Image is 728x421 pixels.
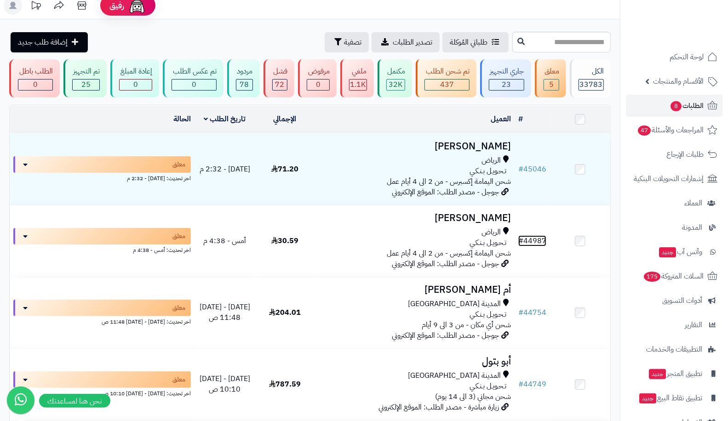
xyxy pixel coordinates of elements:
span: أدوات التسويق [662,294,702,307]
span: التطبيقات والخدمات [646,343,702,356]
span: تصدير الطلبات [393,37,432,48]
div: الطلب باطل [18,66,53,77]
span: معلق [172,303,185,313]
span: المدونة [682,221,702,234]
span: إضافة طلب جديد [18,37,68,48]
span: 78 [240,79,249,90]
a: التطبيقات والخدمات [626,338,722,360]
span: 47 [638,125,651,136]
span: إشعارات التحويلات البنكية [634,172,704,185]
div: 25 [73,80,100,90]
a: تاريخ الطلب [204,114,246,125]
a: الطلب باطل 0 [7,59,62,97]
span: 204.01 [269,307,301,318]
a: إعادة المبلغ 0 [109,59,161,97]
a: العميل [491,114,511,125]
span: الرياض [482,155,501,166]
span: جوجل - مصدر الطلب: الموقع الإلكتروني [392,187,499,198]
span: # [518,379,523,390]
span: تطبيق نقاط البيع [638,392,702,404]
a: أدوات التسويق [626,290,722,312]
a: المدونة [626,216,722,239]
span: 0 [33,79,38,90]
div: مردود [236,66,253,77]
a: #44754 [518,307,546,318]
span: # [518,307,523,318]
a: الطلبات8 [626,95,722,117]
span: الرياض [482,227,501,238]
a: لوحة التحكم [626,46,722,68]
a: #44749 [518,379,546,390]
span: تـحـويـل بـنـكـي [470,166,506,176]
div: الكل [579,66,604,77]
a: تصدير الطلبات [372,32,440,52]
span: شحن أي مكان - من 3 الى 9 أيام [422,319,511,330]
span: السلات المتروكة [643,270,704,283]
span: 787.59 [269,379,301,390]
a: السلات المتروكة175 [626,265,722,287]
div: إعادة المبلغ [119,66,152,77]
span: زيارة مباشرة - مصدر الطلب: الموقع الإلكتروني [378,402,499,413]
a: تطبيق نقاط البيعجديد [626,387,722,409]
span: تـحـويـل بـنـكـي [470,381,506,392]
h3: [PERSON_NAME] [319,213,511,223]
span: شحن اليمامة إكسبرس - من 2 الى 4 أيام عمل [387,176,511,187]
a: إضافة طلب جديد [11,32,88,52]
img: logo-2.png [665,24,719,44]
div: تم عكس الطلب [172,66,217,77]
span: جديد [639,393,656,404]
div: 78 [236,80,252,90]
div: اخر تحديث: [DATE] - [DATE] 11:48 ص [13,316,191,326]
a: الحالة [173,114,191,125]
div: 0 [120,80,152,90]
div: 32027 [387,80,405,90]
h3: أبو بتول [319,356,511,367]
span: 0 [133,79,138,90]
span: جوجل - مصدر الطلب: الموقع الإلكتروني [392,330,499,341]
div: ملغي [349,66,367,77]
span: معلق [172,160,185,169]
a: تم شحن الطلب 437 [414,59,478,97]
span: 25 [81,79,91,90]
span: جديد [659,247,676,257]
span: أمس - 4:38 م [203,235,246,246]
span: 30.59 [271,235,298,246]
a: الإجمالي [273,114,296,125]
span: 23 [502,79,511,90]
div: 0 [18,80,52,90]
div: 0 [307,80,329,90]
div: مرفوض [307,66,330,77]
div: اخر تحديث: [DATE] - 2:32 م [13,173,191,182]
a: #44987 [518,235,546,246]
a: طلبات الإرجاع [626,143,722,165]
a: تطبيق المتجرجديد [626,363,722,385]
span: الأقسام والمنتجات [653,75,704,88]
span: معلق [172,232,185,241]
span: 72 [275,79,284,90]
span: تطبيق المتجر [648,367,702,380]
a: طلباتي المُوكلة [442,32,509,52]
span: 5 [549,79,554,90]
a: المراجعات والأسئلة47 [626,119,722,141]
h3: أم [PERSON_NAME] [319,284,511,295]
span: شحن مجاني (3 الى 14 يوم) [435,391,511,402]
div: اخر تحديث: أمس - 4:38 م [13,245,191,254]
a: الكل33783 [568,59,613,97]
a: معلق 5 [533,59,568,97]
button: تصفية [325,32,369,52]
span: 175 [644,272,660,282]
div: تم شحن الطلب [424,66,470,77]
span: 33783 [580,79,603,90]
span: جوجل - مصدر الطلب: الموقع الإلكتروني [392,258,499,269]
div: معلق [544,66,560,77]
span: # [518,235,523,246]
span: 71.20 [271,164,298,175]
span: تـحـويـل بـنـكـي [470,309,506,320]
a: مردود 78 [225,59,262,97]
a: إشعارات التحويلات البنكية [626,168,722,190]
span: التقارير [685,319,702,331]
div: تم التجهيز [72,66,100,77]
span: [DATE] - 2:32 م [200,164,250,175]
span: تصفية [344,37,361,48]
a: العملاء [626,192,722,214]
